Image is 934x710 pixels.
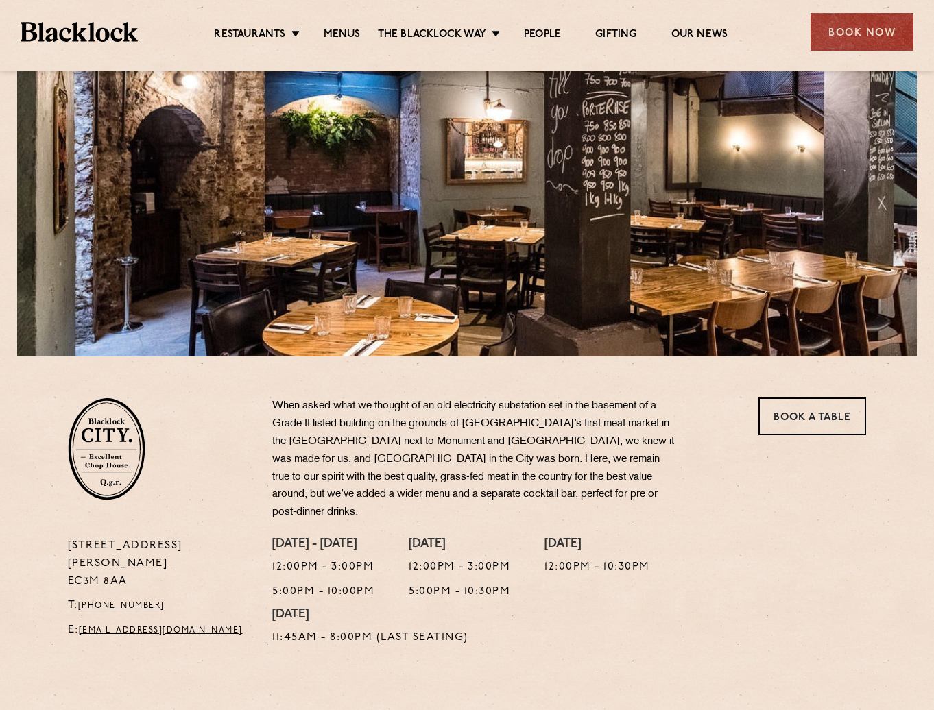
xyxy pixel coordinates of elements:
p: T: [68,597,252,615]
a: Our News [671,28,728,43]
p: 12:00pm - 3:00pm [409,559,510,576]
a: [PHONE_NUMBER] [78,602,165,610]
a: Gifting [595,28,636,43]
p: 12:00pm - 10:30pm [544,559,650,576]
a: The Blacklock Way [378,28,486,43]
p: 5:00pm - 10:00pm [272,583,374,601]
h4: [DATE] - [DATE] [272,537,374,552]
h4: [DATE] [409,537,510,552]
a: Menus [324,28,361,43]
p: When asked what we thought of an old electricity substation set in the basement of a Grade II lis... [272,397,677,522]
p: [STREET_ADDRESS][PERSON_NAME] EC3M 8AA [68,537,252,591]
p: 12:00pm - 3:00pm [272,559,374,576]
a: People [524,28,561,43]
a: [EMAIL_ADDRESS][DOMAIN_NAME] [79,626,243,635]
img: BL_Textured_Logo-footer-cropped.svg [21,22,138,42]
p: 5:00pm - 10:30pm [409,583,510,601]
h4: [DATE] [544,537,650,552]
a: Book a Table [758,397,866,435]
p: 11:45am - 8:00pm (Last Seating) [272,629,468,647]
h4: [DATE] [272,608,468,623]
p: E: [68,622,252,639]
img: City-stamp-default.svg [68,397,145,500]
div: Book Now [811,13,913,51]
a: Restaurants [214,28,285,43]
